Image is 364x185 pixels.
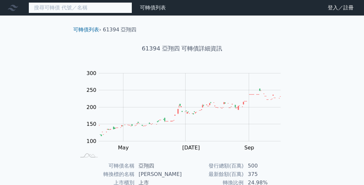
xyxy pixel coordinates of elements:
td: 亞翔四 [135,162,182,170]
tspan: May [118,145,129,151]
td: 最新餘額(百萬) [182,170,244,179]
td: 375 [244,170,288,179]
tspan: 100 [86,138,97,144]
tspan: 200 [86,104,97,110]
a: 登入／註冊 [323,3,359,13]
g: Chart [83,70,290,164]
h1: 61394 亞翔四 可轉債詳細資訊 [68,44,296,53]
tspan: [DATE] [182,145,200,151]
tspan: Sep [245,145,254,151]
td: [PERSON_NAME] [135,170,182,179]
td: 轉換標的名稱 [76,170,135,179]
li: 61394 亞翔四 [103,26,137,34]
td: 發行總額(百萬) [182,162,244,170]
div: 聊天小工具 [332,154,364,185]
a: 可轉債列表 [73,27,99,33]
a: 可轉債列表 [140,5,166,11]
tspan: 250 [86,87,97,93]
td: 500 [244,162,288,170]
iframe: Chat Widget [332,154,364,185]
tspan: 300 [86,70,97,76]
input: 搜尋可轉債 代號／名稱 [28,2,132,13]
td: 可轉債名稱 [76,162,135,170]
li: › [73,26,101,34]
tspan: 150 [86,121,97,127]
